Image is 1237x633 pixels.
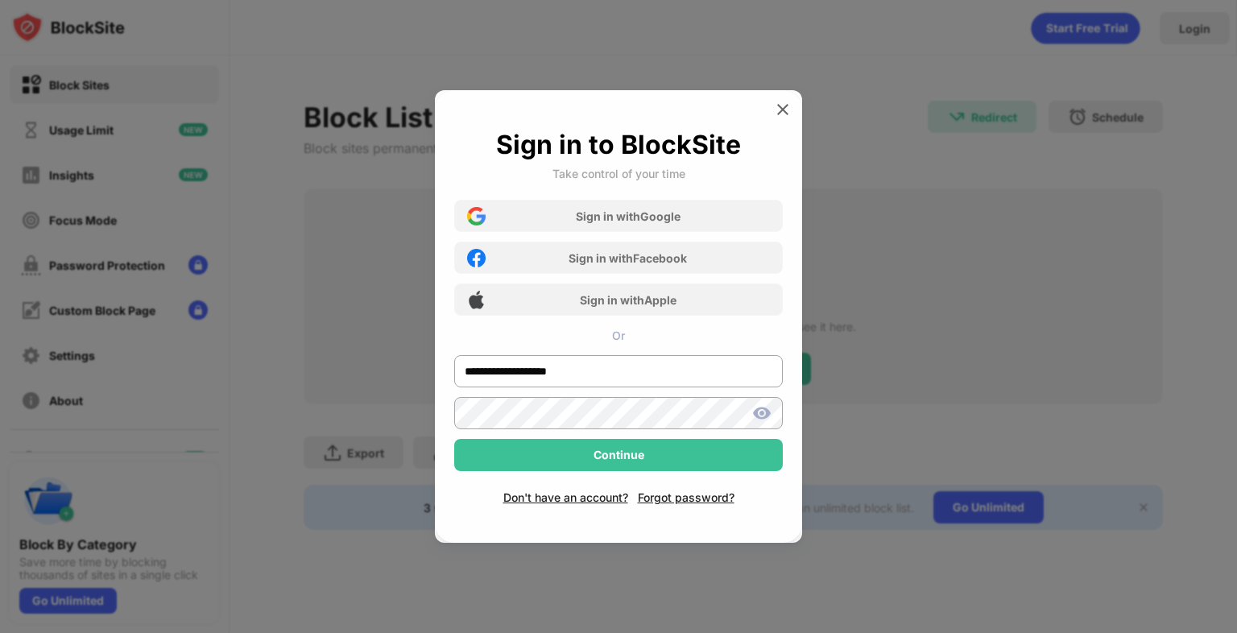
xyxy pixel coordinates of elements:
[503,490,628,504] div: Don't have an account?
[467,249,486,267] img: facebook-icon.png
[752,403,772,423] img: show-password.svg
[467,207,486,225] img: google-icon.png
[569,251,687,265] div: Sign in with Facebook
[594,449,644,461] div: Continue
[454,329,783,342] div: Or
[496,129,741,160] div: Sign in to BlockSite
[467,291,486,309] img: apple-icon.png
[638,490,734,504] div: Forgot password?
[580,293,676,307] div: Sign in with Apple
[576,209,681,223] div: Sign in with Google
[552,167,685,180] div: Take control of your time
